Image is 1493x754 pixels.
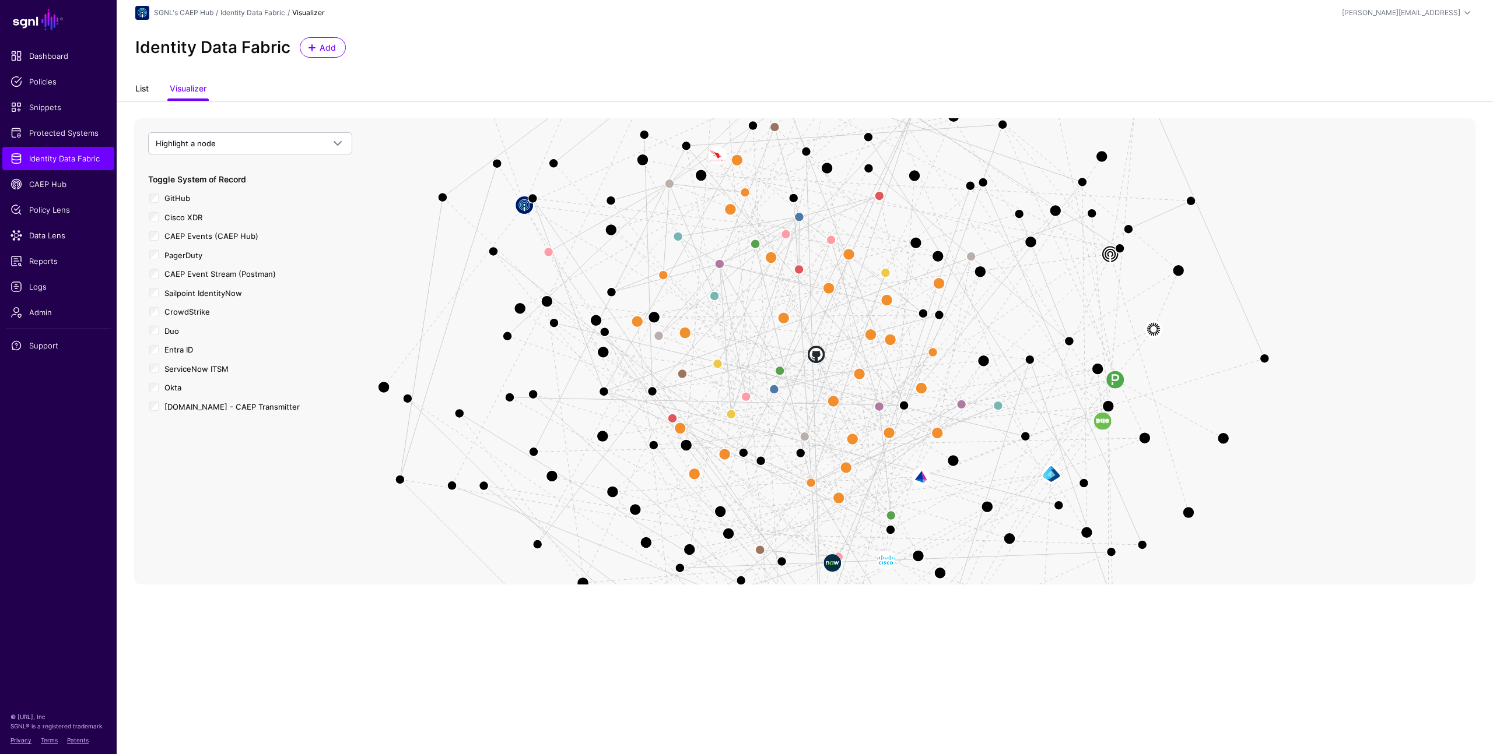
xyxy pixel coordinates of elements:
[156,139,216,148] span: Highlight a node
[164,383,181,392] span: Okta
[164,269,276,279] span: CAEP Event Stream (Postman)
[2,198,114,221] a: Policy Lens
[213,8,220,18] div: /
[135,38,290,58] h2: Identity Data Fabric
[2,249,114,273] a: Reports
[10,127,106,139] span: Protected Systems
[2,172,114,196] a: CAEP Hub
[292,8,325,17] strong: Visualizer
[10,255,106,267] span: Reports
[10,76,106,87] span: Policies
[10,101,106,113] span: Snippets
[7,7,110,33] a: SGNL
[10,153,106,164] span: Identity Data Fabric
[10,204,106,216] span: Policy Lens
[318,41,338,54] span: Add
[170,79,206,101] a: Visualizer
[164,307,210,316] span: CrowdStrike
[2,44,114,68] a: Dashboard
[41,737,58,744] a: Terms
[164,326,179,336] span: Duo
[164,364,229,374] span: ServiceNow ITSM
[164,402,300,411] span: [DOMAIN_NAME] - CAEP Transmitter
[285,8,292,18] div: /
[2,147,114,170] a: Identity Data Fabric
[10,340,106,351] span: Support
[10,50,106,62] span: Dashboard
[300,37,346,58] a: Add
[2,224,114,247] a: Data Lens
[1342,8,1460,18] div: [PERSON_NAME][EMAIL_ADDRESS]
[164,231,258,241] span: CAEP Events (CAEP Hub)
[10,281,106,293] span: Logs
[164,193,190,203] span: GitHub
[164,288,242,298] span: Sailpoint IdentityNow
[2,70,114,93] a: Policies
[10,306,106,318] span: Admin
[2,275,114,298] a: Logs
[135,79,149,101] a: List
[10,721,106,731] p: SGNL® is a registered trademark
[220,8,285,17] a: Identity Data Fabric
[164,345,193,354] span: Entra ID
[10,712,106,721] p: © [URL], Inc
[2,96,114,119] a: Snippets
[10,230,106,241] span: Data Lens
[148,173,246,185] label: Toggle System of Record
[154,8,213,17] a: SGNL's CAEP Hub
[10,178,106,190] span: CAEP Hub
[10,737,31,744] a: Privacy
[2,301,114,324] a: Admin
[67,737,89,744] a: Patents
[164,251,202,260] span: PagerDuty
[164,213,202,222] span: Cisco XDR
[2,121,114,145] a: Protected Systems
[135,6,149,20] img: svg+xml;base64,PHN2ZyB3aWR0aD0iNjQiIGhlaWdodD0iNjQiIHZpZXdCb3g9IjAgMCA2NCA2NCIgZmlsbD0ibm9uZSIgeG...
